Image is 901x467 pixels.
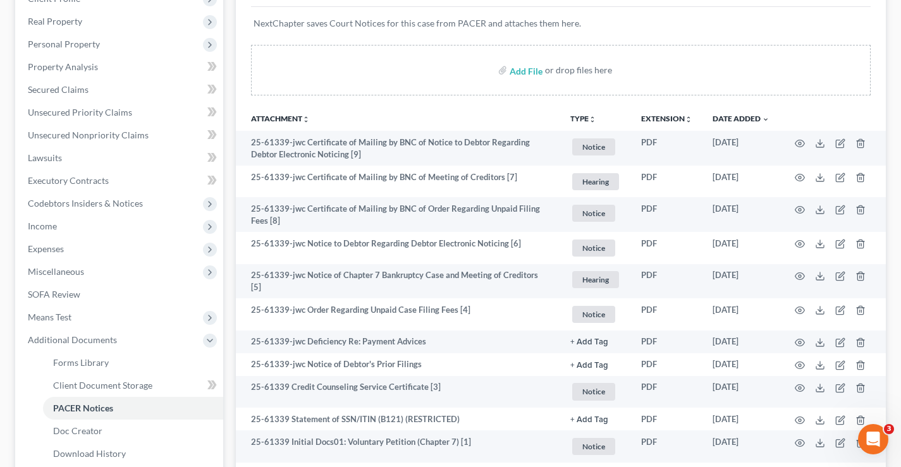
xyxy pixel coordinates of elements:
[28,39,100,49] span: Personal Property
[570,338,608,346] button: + Add Tag
[572,205,615,222] span: Notice
[631,430,702,463] td: PDF
[858,424,888,454] iframe: Intercom live chat
[702,408,780,430] td: [DATE]
[702,232,780,264] td: [DATE]
[570,413,621,425] a: + Add Tag
[702,264,780,299] td: [DATE]
[702,298,780,331] td: [DATE]
[236,298,560,331] td: 25-61339-jwc Order Regarding Unpaid Case Filing Fees [4]
[545,64,612,76] div: or drop files here
[762,116,769,123] i: expand_more
[570,203,621,224] a: Notice
[28,312,71,322] span: Means Test
[302,116,310,123] i: unfold_more
[18,147,223,169] a: Lawsuits
[631,408,702,430] td: PDF
[685,116,692,123] i: unfold_more
[18,78,223,101] a: Secured Claims
[572,240,615,257] span: Notice
[18,124,223,147] a: Unsecured Nonpriority Claims
[236,131,560,166] td: 25-61339-jwc Certificate of Mailing by BNC of Notice to Debtor Regarding Debtor Electronic Notici...
[53,403,113,413] span: PACER Notices
[28,198,143,209] span: Codebtors Insiders & Notices
[28,107,132,118] span: Unsecured Priority Claims
[28,130,149,140] span: Unsecured Nonpriority Claims
[28,61,98,72] span: Property Analysis
[28,334,117,345] span: Additional Documents
[570,238,621,258] a: Notice
[570,304,621,325] a: Notice
[236,166,560,198] td: 25-61339-jwc Certificate of Mailing by BNC of Meeting of Creditors [7]
[28,84,89,95] span: Secured Claims
[631,353,702,376] td: PDF
[702,166,780,198] td: [DATE]
[702,331,780,353] td: [DATE]
[28,266,84,277] span: Miscellaneous
[53,357,109,368] span: Forms Library
[18,101,223,124] a: Unsecured Priority Claims
[570,416,608,424] button: + Add Tag
[236,197,560,232] td: 25-61339-jwc Certificate of Mailing by BNC of Order Regarding Unpaid Filing Fees [8]
[641,114,692,123] a: Extensionunfold_more
[631,232,702,264] td: PDF
[28,175,109,186] span: Executory Contracts
[18,283,223,306] a: SOFA Review
[884,424,894,434] span: 3
[572,138,615,155] span: Notice
[43,420,223,442] a: Doc Creator
[631,166,702,198] td: PDF
[589,116,596,123] i: unfold_more
[570,436,621,457] a: Notice
[53,380,152,391] span: Client Document Storage
[572,173,619,190] span: Hearing
[572,271,619,288] span: Hearing
[236,353,560,376] td: 25-61339-jwc Notice of Debtor's Prior Filings
[28,221,57,231] span: Income
[570,136,621,157] a: Notice
[570,358,621,370] a: + Add Tag
[702,376,780,408] td: [DATE]
[572,438,615,455] span: Notice
[702,197,780,232] td: [DATE]
[572,306,615,323] span: Notice
[570,269,621,290] a: Hearing
[236,408,560,430] td: 25-61339 Statement of SSN/ITIN (B121) (RESTRICTED)
[570,171,621,192] a: Hearing
[572,383,615,400] span: Notice
[631,298,702,331] td: PDF
[53,425,102,436] span: Doc Creator
[570,336,621,348] a: + Add Tag
[43,442,223,465] a: Download History
[631,197,702,232] td: PDF
[631,264,702,299] td: PDF
[251,114,310,123] a: Attachmentunfold_more
[570,381,621,402] a: Notice
[236,232,560,264] td: 25-61339-jwc Notice to Debtor Regarding Debtor Electronic Noticing [6]
[236,264,560,299] td: 25-61339-jwc Notice of Chapter 7 Bankruptcy Case and Meeting of Creditors [5]
[18,56,223,78] a: Property Analysis
[631,131,702,166] td: PDF
[28,243,64,254] span: Expenses
[702,353,780,376] td: [DATE]
[254,17,868,30] p: NextChapter saves Court Notices for this case from PACER and attaches them here.
[53,448,126,459] span: Download History
[28,289,80,300] span: SOFA Review
[236,376,560,408] td: 25-61339 Credit Counseling Service Certificate [3]
[631,376,702,408] td: PDF
[43,374,223,397] a: Client Document Storage
[570,115,596,123] button: TYPEunfold_more
[43,351,223,374] a: Forms Library
[28,16,82,27] span: Real Property
[713,114,769,123] a: Date Added expand_more
[18,169,223,192] a: Executory Contracts
[570,361,608,370] button: + Add Tag
[702,131,780,166] td: [DATE]
[43,397,223,420] a: PACER Notices
[28,152,62,163] span: Lawsuits
[236,331,560,353] td: 25-61339-jwc Deficiency Re: Payment Advices
[236,430,560,463] td: 25-61339 Initial Docs01: Voluntary Petition (Chapter 7) [1]
[631,331,702,353] td: PDF
[702,430,780,463] td: [DATE]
